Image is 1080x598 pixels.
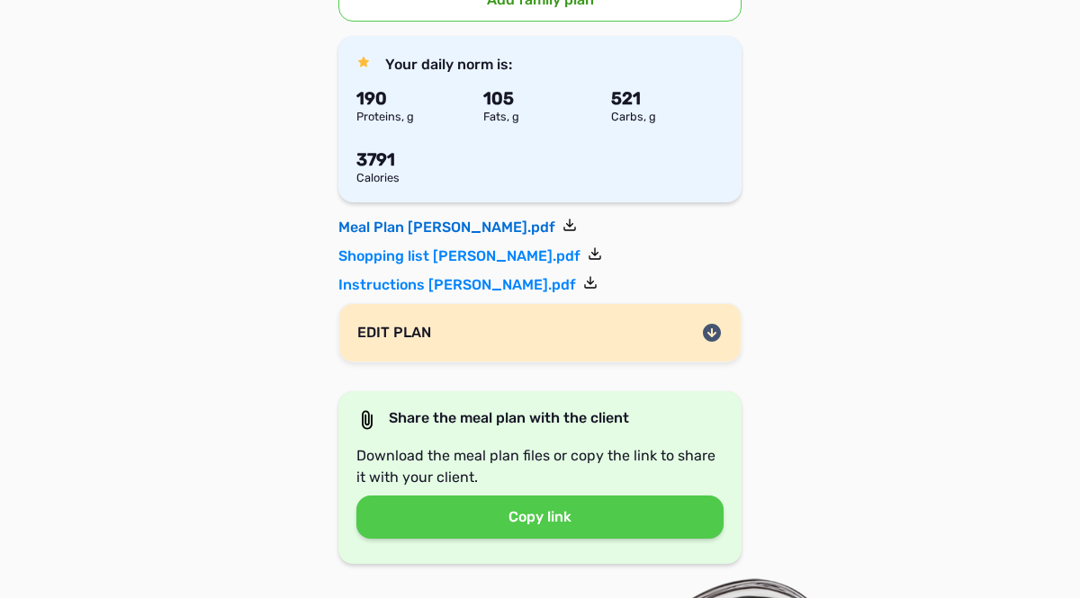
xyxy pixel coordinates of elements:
a: Meal Plan [PERSON_NAME].pdf [338,217,577,238]
button: Copy link [356,495,724,539]
div: EDIT PLAN [357,326,431,340]
b: 105 [483,88,514,109]
div: Proteins, g [349,112,476,123]
div: Fats, g [476,112,603,123]
div: Download the meal plan files or copy the link to share it with your client. [338,391,742,564]
a: Instructions [PERSON_NAME].pdf [338,274,598,296]
p: Share the meal plan with the client [378,409,629,431]
div: Calories [349,173,540,184]
div: Carbs, g [604,112,731,123]
a: Shopping list [PERSON_NAME].pdf [338,245,602,267]
div: Your daily norm is : [356,54,724,76]
b: 521 [611,88,641,109]
b: 190 [356,88,387,109]
b: 3791 [356,149,395,170]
